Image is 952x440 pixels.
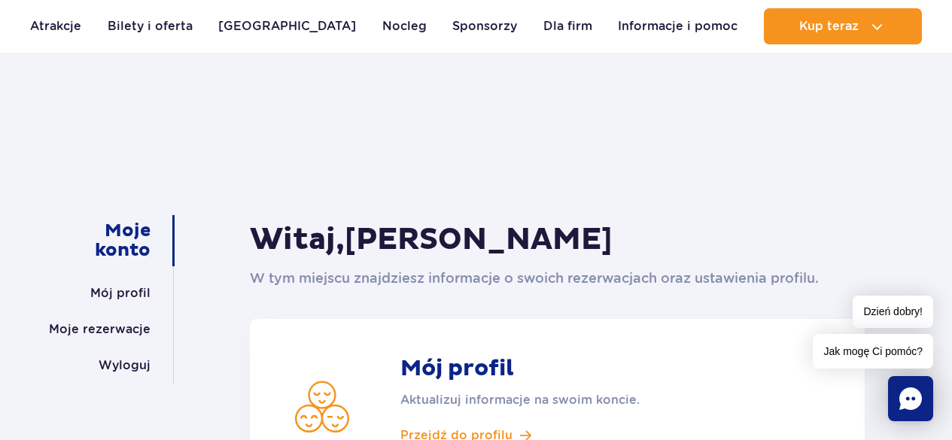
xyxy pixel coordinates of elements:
span: [PERSON_NAME] [345,221,613,259]
p: W tym miejscu znajdziesz informacje o swoich rezerwacjach oraz ustawienia profilu. [250,268,865,289]
a: Informacje i pomoc [618,8,738,44]
a: Moje konto [53,215,151,266]
span: Kup teraz [799,20,859,33]
a: Sponsorzy [452,8,517,44]
a: Bilety i oferta [108,8,193,44]
p: Aktualizuj informacje na swoim koncie. [400,391,754,409]
a: Atrakcje [30,8,81,44]
span: Jak mogę Ci pomóc? [813,334,933,369]
strong: Mój profil [400,355,754,382]
a: Dla firm [543,8,592,44]
a: Moje rezerwacje [49,311,151,347]
a: Wyloguj [99,347,151,384]
span: Dzień dobry! [853,296,933,328]
div: Chat [888,376,933,421]
h1: Witaj, [250,221,865,259]
a: [GEOGRAPHIC_DATA] [218,8,356,44]
a: Mój profil [90,275,151,311]
button: Kup teraz [764,8,922,44]
a: Nocleg [382,8,427,44]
